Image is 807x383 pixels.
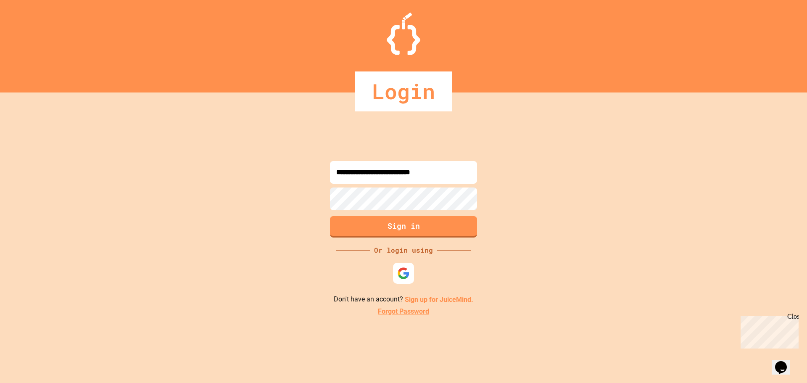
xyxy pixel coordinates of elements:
div: Login [355,71,452,111]
div: Or login using [370,245,437,255]
a: Sign up for JuiceMind. [405,295,473,303]
iframe: chat widget [772,349,799,375]
div: Chat with us now!Close [3,3,58,53]
a: Forgot Password [378,306,429,317]
img: google-icon.svg [397,267,410,280]
p: Don't have an account? [334,294,473,305]
img: Logo.svg [387,13,420,55]
iframe: chat widget [737,313,799,349]
button: Sign in [330,216,477,238]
